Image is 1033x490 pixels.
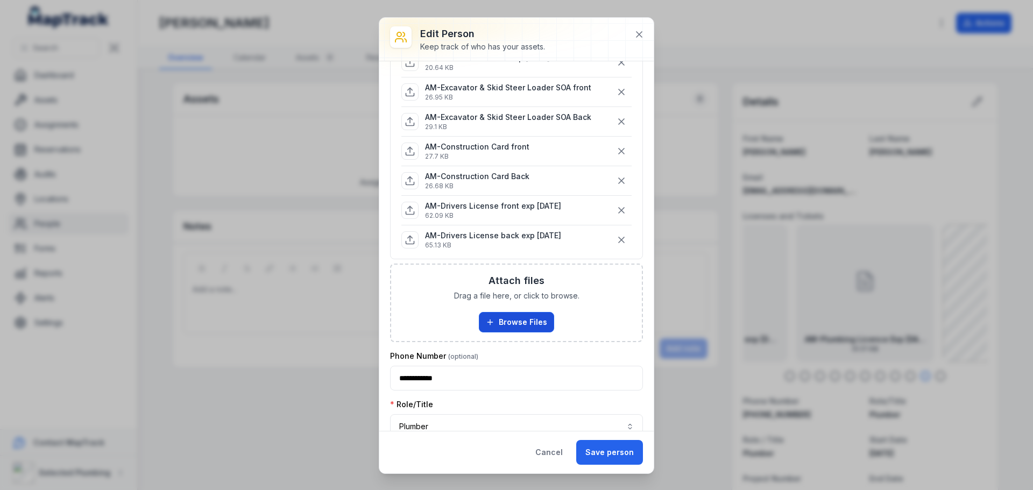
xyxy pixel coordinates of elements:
h3: Edit person [420,26,545,41]
p: 26.95 KB [425,93,591,102]
p: AM-Construction Card front [425,141,529,152]
span: Drag a file here, or click to browse. [454,290,579,301]
button: Save person [576,440,643,465]
label: Phone Number [390,351,478,361]
button: Browse Files [479,312,554,332]
p: AM-Drivers License front exp [DATE] [425,201,561,211]
p: 62.09 KB [425,211,561,220]
p: AM-Excavator & Skid Steer Loader SOA front [425,82,591,93]
p: AM-Drivers License back exp [DATE] [425,230,561,241]
p: AM-Construction Card Back [425,171,529,182]
p: 65.13 KB [425,241,561,250]
p: 20.64 KB [425,63,550,72]
h3: Attach files [489,273,544,288]
p: 29.1 KB [425,123,591,131]
button: Plumber [390,414,643,439]
div: Keep track of who has your assets. [420,41,545,52]
p: 26.68 KB [425,182,529,190]
p: AM-Excavator & Skid Steer Loader SOA Back [425,112,591,123]
label: Role/Title [390,399,433,410]
button: Cancel [526,440,572,465]
p: 27.7 KB [425,152,529,161]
